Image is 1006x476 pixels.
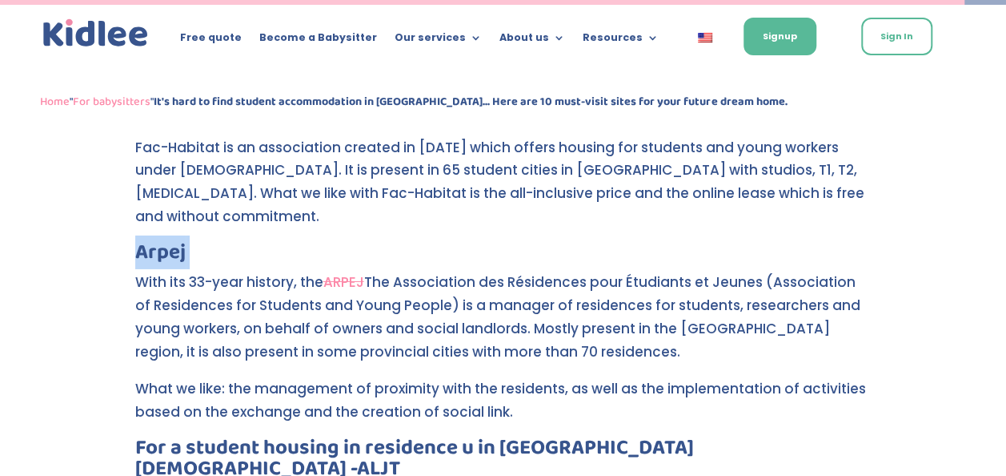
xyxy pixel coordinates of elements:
p: With its 33-year history, the The Association des Résidences pour Étudiants et Jeunes (Associatio... [135,271,872,377]
a: About us [499,32,565,50]
strong: It's hard to find student accommodation in [GEOGRAPHIC_DATA]... Here are 10 must-visit sites for ... [154,92,787,111]
a: Free quote [180,32,242,50]
a: Sign In [861,18,932,55]
span: " " [40,92,787,111]
a: Arpej [135,236,186,269]
a: Kidlee Logo [40,16,151,50]
img: logo_kidlee_blue [40,16,151,50]
a: For babysitters [73,92,150,111]
a: Become a Babysitter [259,32,377,50]
p: Fac-Habitat is an association created in [DATE] which offers housing for students and young worke... [135,136,872,243]
p: What we like: the management of proximity with the residents, as well as the implementation of ac... [135,377,872,438]
a: ARPEJ [323,272,364,292]
a: Signup [743,18,816,55]
img: English [698,33,712,42]
a: Resources [583,32,659,50]
a: Our services [395,32,482,50]
a: Home [40,92,70,111]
